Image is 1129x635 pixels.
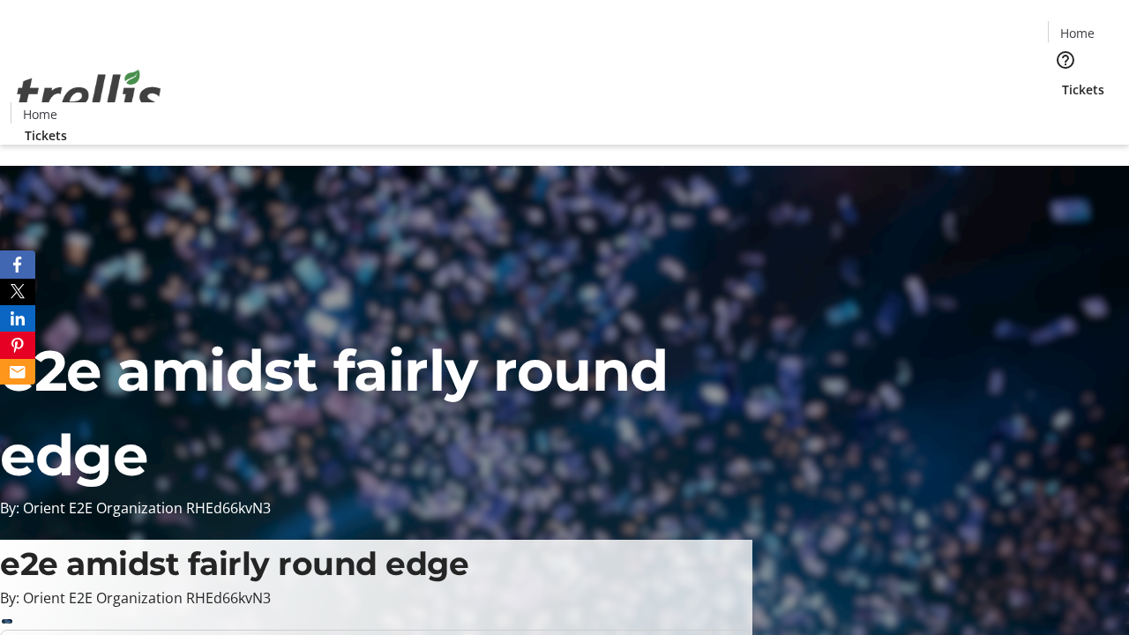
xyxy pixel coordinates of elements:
span: Tickets [1062,80,1104,99]
button: Help [1048,42,1083,78]
a: Home [11,105,68,123]
a: Tickets [11,126,81,145]
span: Home [1060,24,1095,42]
a: Tickets [1048,80,1118,99]
span: Tickets [25,126,67,145]
button: Cart [1048,99,1083,134]
span: Home [23,105,57,123]
a: Home [1049,24,1105,42]
img: Orient E2E Organization RHEd66kvN3's Logo [11,50,168,138]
